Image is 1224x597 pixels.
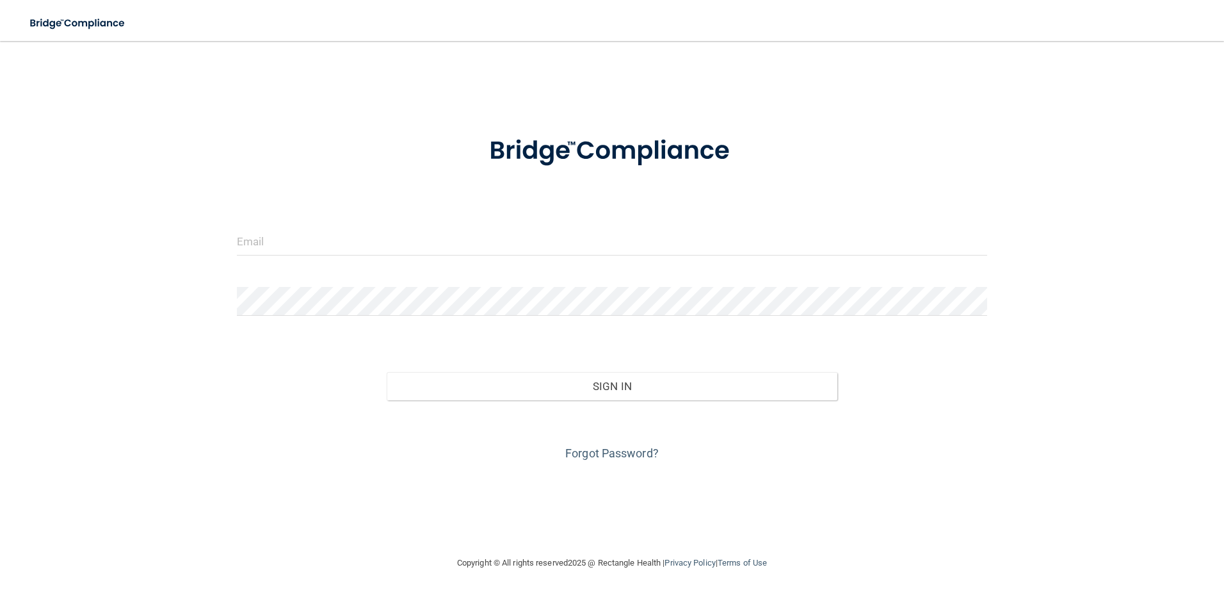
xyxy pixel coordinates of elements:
[378,543,846,584] div: Copyright © All rights reserved 2025 @ Rectangle Health | |
[664,558,715,568] a: Privacy Policy
[387,372,837,400] button: Sign In
[19,10,137,37] img: bridge_compliance_login_screen.278c3ca4.svg
[718,558,767,568] a: Terms of Use
[237,227,988,256] input: Email
[565,446,659,460] a: Forgot Password?
[463,118,761,184] img: bridge_compliance_login_screen.278c3ca4.svg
